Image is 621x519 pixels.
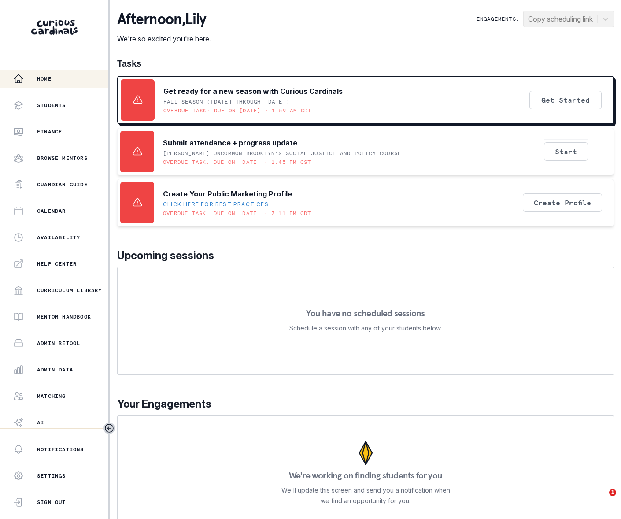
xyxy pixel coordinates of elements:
[117,58,614,69] h1: Tasks
[37,128,62,135] p: Finance
[37,419,44,426] p: AI
[37,340,80,347] p: Admin Retool
[37,499,66,506] p: Sign Out
[37,260,77,267] p: Help Center
[37,155,88,162] p: Browse Mentors
[37,366,73,373] p: Admin Data
[117,11,211,28] p: afternoon , Lily
[37,472,66,479] p: Settings
[163,107,311,114] p: Overdue task: Due on [DATE] • 1:59 AM CDT
[163,159,311,166] p: Overdue task: Due on [DATE] • 1:45 PM CST
[163,137,297,148] p: Submit attendance + progress update
[37,313,91,320] p: Mentor Handbook
[163,189,292,199] p: Create Your Public Marketing Profile
[37,393,66,400] p: Matching
[37,208,66,215] p: Calendar
[306,309,425,318] p: You have no scheduled sessions
[31,20,78,35] img: Curious Cardinals Logo
[591,489,612,510] iframe: Intercom live chat
[163,86,343,96] p: Get ready for a new season with Curious Cardinals
[37,75,52,82] p: Home
[117,33,211,44] p: We're so excited you're here.
[37,446,84,453] p: Notifications
[281,485,450,506] p: We'll update this screen and send you a notification when we find an opportunity for you.
[163,201,269,208] a: Click here for best practices
[289,323,442,334] p: Schedule a session with any of your students below.
[609,489,616,496] span: 1
[37,181,88,188] p: Guardian Guide
[477,15,520,22] p: Engagements:
[289,471,442,480] p: We're working on finding students for you
[163,98,290,105] p: Fall Season ([DATE] through [DATE])
[37,102,66,109] p: Students
[37,287,102,294] p: Curriculum Library
[117,396,614,412] p: Your Engagements
[523,193,602,212] button: Create Profile
[529,91,602,109] button: Get Started
[544,142,588,161] button: Start
[37,234,80,241] p: Availability
[163,150,401,157] p: [PERSON_NAME] UNCOMMON Brooklyn's Social Justice and Policy Course
[103,423,115,434] button: Toggle sidebar
[117,248,614,263] p: Upcoming sessions
[163,210,311,217] p: Overdue task: Due on [DATE] • 7:11 PM CDT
